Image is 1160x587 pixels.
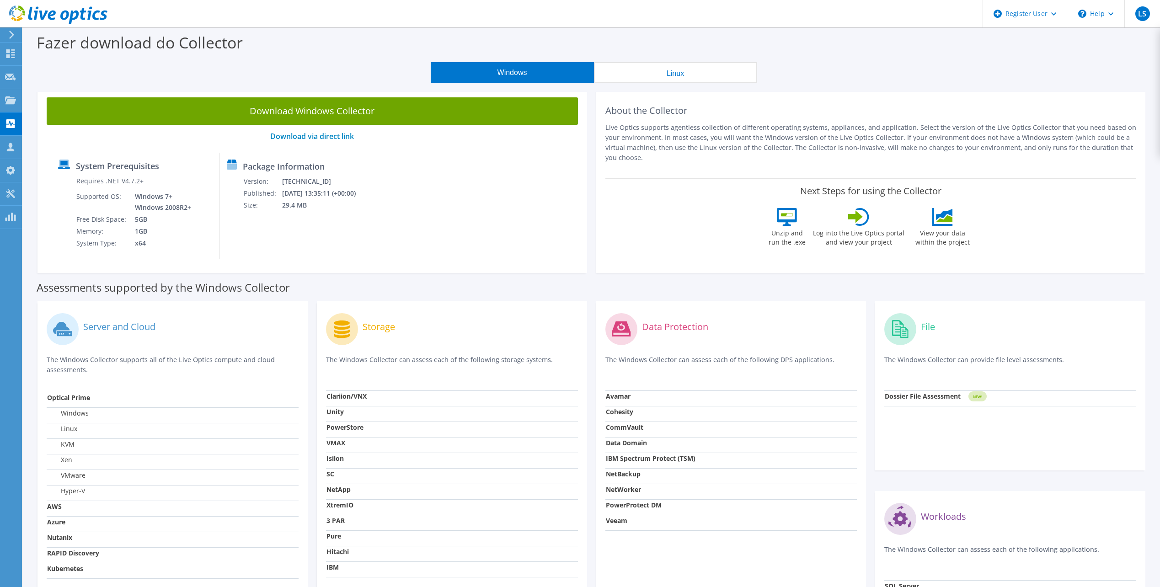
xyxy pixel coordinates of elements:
[76,191,128,213] td: Supported OS:
[606,423,643,432] strong: CommVault
[326,355,578,374] p: The Windows Collector can assess each of the following storage systems.
[76,161,159,171] label: System Prerequisites
[270,131,354,141] a: Download via direct link
[606,485,641,494] strong: NetWorker
[128,237,193,249] td: x64
[47,502,62,511] strong: AWS
[326,501,353,509] strong: XtremIO
[1135,6,1150,21] span: LS
[326,454,344,463] strong: Isilon
[326,407,344,416] strong: Unity
[326,547,349,556] strong: Hitachi
[326,563,339,571] strong: IBM
[326,470,334,478] strong: SC
[800,186,941,197] label: Next Steps for using the Collector
[76,176,144,186] label: Requires .NET V4.7.2+
[37,283,290,292] label: Assessments supported by the Windows Collector
[431,62,594,83] button: Windows
[326,438,345,447] strong: VMAX
[47,440,75,449] label: KVM
[642,322,708,331] label: Data Protection
[884,544,1136,563] p: The Windows Collector can assess each of the following applications.
[326,516,345,525] strong: 3 PAR
[606,438,647,447] strong: Data Domain
[76,225,128,237] td: Memory:
[83,322,155,331] label: Server and Cloud
[326,485,351,494] strong: NetApp
[606,407,633,416] strong: Cohesity
[76,213,128,225] td: Free Disk Space:
[766,226,808,247] label: Unzip and run the .exe
[606,454,695,463] strong: IBM Spectrum Protect (TSM)
[47,455,72,464] label: Xen
[243,176,282,187] td: Version:
[594,62,757,83] button: Linux
[47,549,99,557] strong: RAPID Discovery
[326,423,364,432] strong: PowerStore
[1078,10,1086,18] svg: \n
[884,355,1136,374] p: The Windows Collector can provide file level assessments.
[47,393,90,402] strong: Optical Prime
[605,105,1137,116] h2: About the Collector
[47,409,89,418] label: Windows
[606,470,641,478] strong: NetBackup
[243,187,282,199] td: Published:
[47,533,72,542] strong: Nutanix
[605,123,1137,163] p: Live Optics supports agentless collection of different operating systems, appliances, and applica...
[128,213,193,225] td: 5GB
[47,424,77,433] label: Linux
[326,392,367,400] strong: Clariion/VNX
[47,518,65,526] strong: Azure
[909,226,975,247] label: View your data within the project
[363,322,395,331] label: Storage
[282,199,368,211] td: 29.4 MB
[921,512,966,521] label: Workloads
[606,501,662,509] strong: PowerProtect DM
[47,97,578,125] a: Download Windows Collector
[813,226,905,247] label: Log into the Live Optics portal and view your project
[243,199,282,211] td: Size:
[47,564,83,573] strong: Kubernetes
[606,516,627,525] strong: Veeam
[128,225,193,237] td: 1GB
[606,392,631,400] strong: Avamar
[128,191,193,213] td: Windows 7+ Windows 2008R2+
[76,237,128,249] td: System Type:
[973,394,982,399] tspan: NEW!
[326,532,341,540] strong: Pure
[282,187,368,199] td: [DATE] 13:35:11 (+00:00)
[885,392,961,400] strong: Dossier File Assessment
[37,32,243,53] label: Fazer download do Collector
[47,355,299,375] p: The Windows Collector supports all of the Live Optics compute and cloud assessments.
[605,355,857,374] p: The Windows Collector can assess each of the following DPS applications.
[282,176,368,187] td: [TECHNICAL_ID]
[47,486,85,496] label: Hyper-V
[47,471,86,480] label: VMware
[243,162,325,171] label: Package Information
[921,322,935,331] label: File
